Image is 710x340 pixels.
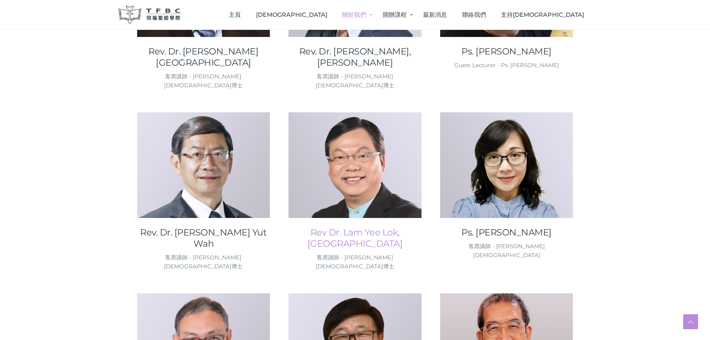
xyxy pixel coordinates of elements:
span: 支持[DEMOGRAPHIC_DATA] [501,11,584,18]
div: 客席講師 - [PERSON_NAME][DEMOGRAPHIC_DATA]博士 [137,72,270,90]
span: 開辦課程 [383,11,407,18]
img: 同福聖經學院 TFBC [119,6,181,24]
span: 主頁 [229,11,241,18]
a: 主頁 [221,4,249,26]
a: Rev. Dr. [PERSON_NAME] Yut Wah [137,227,270,249]
a: 關於我們 [335,4,375,26]
a: 聯絡我們 [454,4,493,26]
a: Ps. [PERSON_NAME] [440,227,573,238]
a: Ps. [PERSON_NAME] [440,46,573,57]
a: Rev Dr. Lam Yee Lok, [GEOGRAPHIC_DATA] [288,227,422,249]
div: 客席講師 - [PERSON_NAME][DEMOGRAPHIC_DATA]博士 [137,253,270,271]
div: 客席講師 - [PERSON_NAME][DEMOGRAPHIC_DATA] [440,242,573,260]
a: 開辦課程 [375,4,415,26]
a: 支持[DEMOGRAPHIC_DATA] [493,4,592,26]
a: Rev. Dr. [PERSON_NAME], [PERSON_NAME] [288,46,422,68]
div: 客席講師 - [PERSON_NAME][DEMOGRAPHIC_DATA]博士 [288,253,422,271]
a: Scroll to top [683,314,698,329]
span: 最新消息 [423,11,447,18]
div: 客席講師 - [PERSON_NAME][DEMOGRAPHIC_DATA]博士 [288,72,422,90]
span: 關於我們 [342,11,366,18]
a: [DEMOGRAPHIC_DATA] [248,4,335,26]
div: Guest Lecturer - Ps. [PERSON_NAME] [440,61,573,70]
span: [DEMOGRAPHIC_DATA] [256,11,327,18]
a: Rev. Dr. [PERSON_NAME][GEOGRAPHIC_DATA] [137,46,270,68]
a: 最新消息 [416,4,455,26]
span: 聯絡我們 [462,11,486,18]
